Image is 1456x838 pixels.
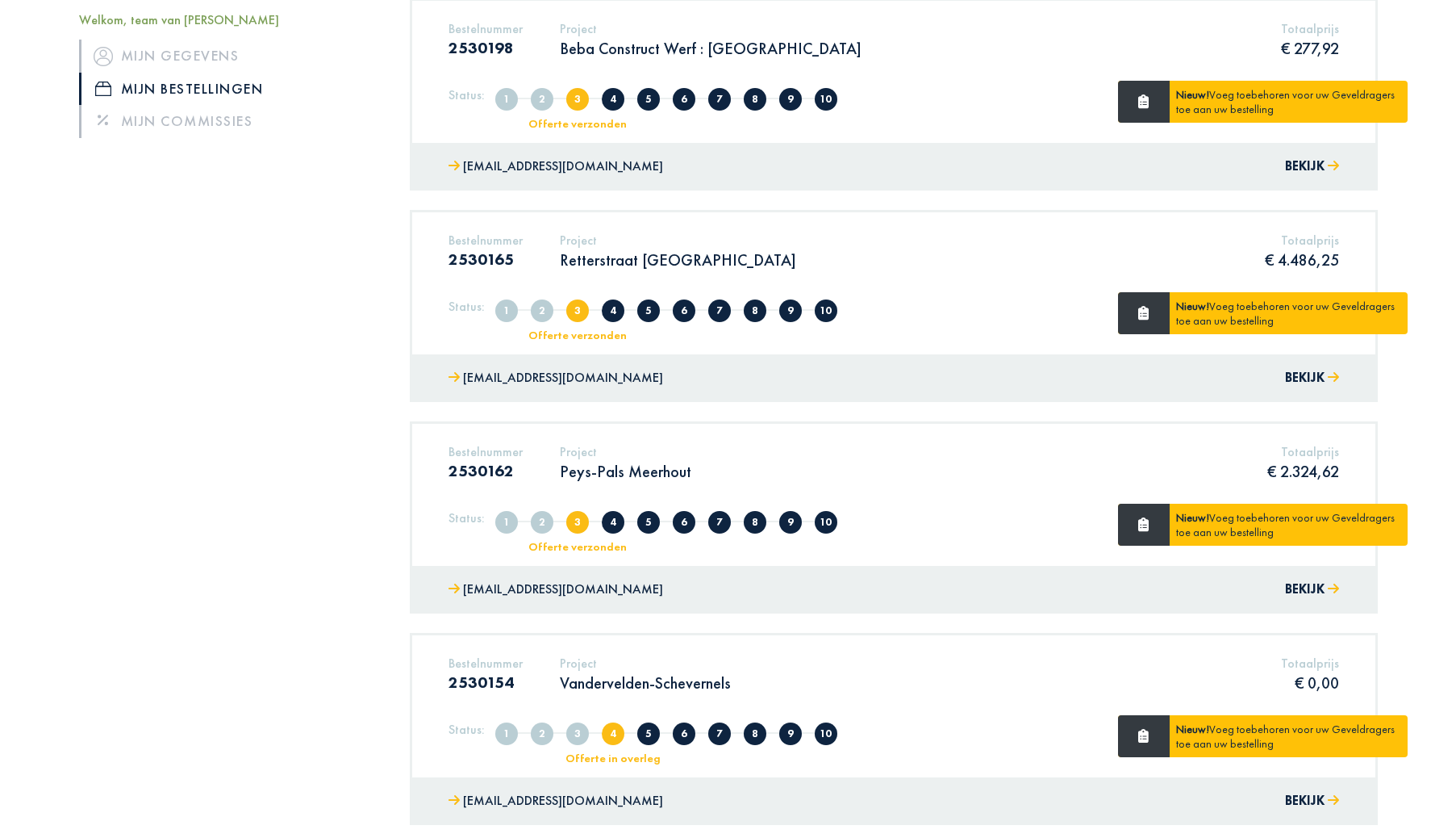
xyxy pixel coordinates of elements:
span: Offerte in overleg [602,300,624,322]
h5: Status: [448,510,485,526]
h5: Totaalprijs [1281,21,1339,36]
span: Offerte afgekeurd [637,88,660,111]
button: Bekijk [1285,578,1339,601]
h5: Status: [448,299,485,314]
h5: Totaalprijs [1281,656,1339,671]
button: Bekijk [1285,155,1339,178]
span: Offerte in overleg [602,88,624,111]
span: Klaar voor levering/afhaling [779,300,802,322]
p: € 277,92 [1281,38,1339,59]
h3: 2530162 [448,461,523,480]
div: Voeg toebehoren voor uw Geveldragers toe aan uw bestelling [1170,715,1408,757]
span: In nabehandeling [744,511,766,534]
span: In productie [708,300,731,322]
button: Bekijk [1285,790,1339,813]
span: Aangemaakt [495,88,518,111]
span: Geleverd/afgehaald [815,88,837,111]
div: Voeg toebehoren voor uw Geveldragers toe aan uw bestelling [1170,504,1408,546]
span: Klaar voor levering/afhaling [779,723,802,745]
strong: Nieuw! [1176,722,1209,736]
span: In nabehandeling [744,88,766,111]
span: Offerte in overleg [602,511,624,534]
p: Peys-Pals Meerhout [560,461,691,482]
h3: 2530154 [448,672,523,692]
p: € 2.324,62 [1267,461,1339,482]
span: Volledig [531,300,553,322]
span: Offerte afgekeurd [637,300,660,322]
span: Geleverd/afgehaald [815,300,837,322]
h5: Bestelnummer [448,656,523,671]
a: Mijn commissies [79,105,386,137]
h5: Totaalprijs [1267,444,1339,459]
span: Offerte verzonden [566,511,589,534]
a: iconMijn gegevens [79,40,386,72]
h5: Project [560,233,796,248]
div: Offerte verzonden [511,329,644,341]
a: [EMAIL_ADDRESS][DOMAIN_NAME] [448,155,663,178]
span: Volledig [531,723,553,745]
h5: Bestelnummer [448,233,523,248]
div: Offerte in overleg [546,752,679,764]
span: In nabehandeling [744,723,766,745]
span: Offerte in overleg [602,723,624,745]
span: Klaar voor levering/afhaling [779,88,802,111]
span: Volledig [531,511,553,534]
a: [EMAIL_ADDRESS][DOMAIN_NAME] [448,367,663,390]
p: Beba Construct Werf : [GEOGRAPHIC_DATA] [560,38,862,59]
h5: Bestelnummer [448,444,523,459]
h5: Status: [448,722,485,737]
span: Volledig [531,88,553,111]
a: [EMAIL_ADDRESS][DOMAIN_NAME] [448,790,663,813]
span: Offerte goedgekeurd [673,300,695,322]
span: Geleverd/afgehaald [815,723,837,745]
h5: Welkom, team van [PERSON_NAME] [79,12,386,27]
span: Offerte goedgekeurd [673,88,695,111]
h5: Project [560,444,691,459]
span: Offerte afgekeurd [637,723,660,745]
div: Voeg toebehoren voor uw Geveldragers toe aan uw bestelling [1170,81,1408,123]
h5: Totaalprijs [1265,233,1339,248]
span: In productie [708,88,731,111]
span: Offerte verzonden [566,300,589,322]
span: In productie [708,723,731,745]
div: Offerte verzonden [511,541,644,552]
span: Aangemaakt [495,511,518,534]
div: Voeg toebehoren voor uw Geveldragers toe aan uw bestelling [1170,292,1408,334]
strong: Nieuw! [1176,510,1209,525]
span: Geleverd/afgehaald [815,511,837,534]
a: [EMAIL_ADDRESS][DOMAIN_NAME] [448,578,663,601]
strong: Nieuw! [1176,299,1209,313]
h3: 2530198 [448,38,523,57]
span: Offerte verzonden [566,88,589,111]
strong: Nieuw! [1176,87,1209,102]
img: icon [94,46,113,65]
p: Vandervelden-Schevernels [560,672,731,693]
p: € 4.486,25 [1265,249,1339,270]
button: Bekijk [1285,367,1339,390]
h5: Status: [448,87,485,103]
span: In productie [708,511,731,534]
span: Offerte afgekeurd [637,511,660,534]
h5: Project [560,21,862,36]
span: Aangemaakt [495,723,518,745]
h5: Project [560,656,731,671]
span: Offerte goedgekeurd [673,511,695,534]
span: Klaar voor levering/afhaling [779,511,802,534]
p: Retterstraat [GEOGRAPHIC_DATA] [560,249,796,270]
p: € 0,00 [1281,672,1339,693]
span: Offerte goedgekeurd [673,723,695,745]
h3: 2530165 [448,249,523,269]
span: Aangemaakt [495,300,518,322]
a: iconMijn bestellingen [79,73,386,105]
div: Offerte verzonden [511,118,644,129]
img: icon [95,82,111,96]
span: Offerte verzonden [566,723,589,745]
h5: Bestelnummer [448,21,523,36]
span: In nabehandeling [744,300,766,322]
